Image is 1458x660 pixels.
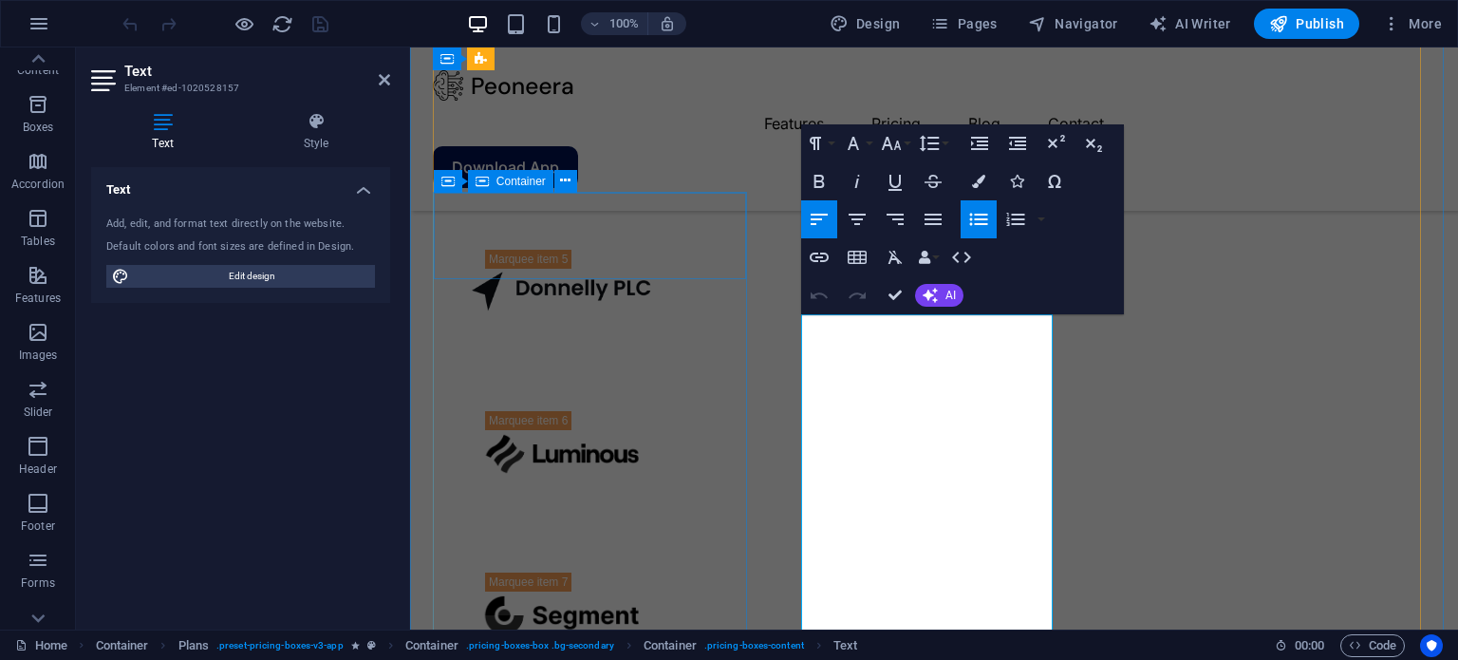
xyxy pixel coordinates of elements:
[1340,634,1405,657] button: Code
[1037,124,1074,162] button: Superscript
[15,634,67,657] a: Click to cancel selection. Double-click to open Pages
[21,234,55,249] p: Tables
[1000,124,1036,162] button: Decrease Indent
[839,124,875,162] button: Font Family
[271,12,293,35] button: reload
[930,14,997,33] span: Pages
[944,238,980,276] button: HTML
[15,291,61,306] p: Features
[801,276,837,314] button: Undo (Ctrl+Z)
[11,177,65,192] p: Accordion
[961,162,997,200] button: Colors
[659,15,676,32] i: On resize automatically adjust zoom level to fit chosen device.
[801,124,837,162] button: Paragraph Format
[877,238,913,276] button: Clear Formatting
[106,217,375,233] div: Add, edit, and format text directly on the website.
[915,200,951,238] button: Align Justify
[822,9,908,39] button: Design
[839,200,875,238] button: Align Center
[1382,14,1442,33] span: More
[24,405,53,420] p: Slider
[178,634,209,657] span: Click to select. Double-click to edit
[124,80,352,97] h3: Element #ed-1020528157
[839,238,875,276] button: Insert Table
[839,162,875,200] button: Italic (Ctrl+I)
[91,167,390,201] h4: Text
[822,9,908,39] div: Design (Ctrl+Alt+Y)
[877,276,913,314] button: Confirm (Ctrl+⏎)
[877,200,913,238] button: Align Right
[1020,9,1126,39] button: Navigator
[23,120,54,135] p: Boxes
[1028,14,1118,33] span: Navigator
[1349,634,1396,657] span: Code
[1075,124,1112,162] button: Subscript
[1254,9,1359,39] button: Publish
[915,238,942,276] button: Data Bindings
[923,9,1004,39] button: Pages
[1149,14,1231,33] span: AI Writer
[1037,162,1073,200] button: Special Characters
[21,575,55,591] p: Forms
[106,239,375,255] div: Default colors and font sizes are defined in Design.
[801,200,837,238] button: Align Left
[961,200,997,238] button: Unordered List
[945,290,956,301] span: AI
[839,276,875,314] button: Redo (Ctrl+Shift+Z)
[999,162,1035,200] button: Icons
[915,284,963,307] button: AI
[609,12,640,35] h6: 100%
[801,238,837,276] button: Insert Link
[833,634,857,657] span: Click to select. Double-click to edit
[405,634,458,657] span: Click to select. Double-click to edit
[135,265,369,288] span: Edit design
[877,162,913,200] button: Underline (Ctrl+U)
[19,348,58,363] p: Images
[19,462,57,477] p: Header
[644,634,697,657] span: Click to select. Double-click to edit
[830,14,901,33] span: Design
[1141,9,1239,39] button: AI Writer
[351,640,360,651] i: Element contains an animation
[1295,634,1324,657] span: 00 00
[271,13,293,35] i: Reload page
[124,63,390,80] h2: Text
[915,124,951,162] button: Line Height
[1275,634,1325,657] h6: Session time
[91,112,242,152] h4: Text
[21,519,55,534] p: Footer
[216,634,344,657] span: . preset-pricing-boxes-v3-app
[1308,638,1311,652] span: :
[466,634,614,657] span: . pricing-boxes-box .bg-secondary
[17,63,59,78] p: Content
[998,200,1034,238] button: Ordered List
[915,162,951,200] button: Strikethrough
[96,634,149,657] span: Click to select. Double-click to edit
[1420,634,1443,657] button: Usercentrics
[1374,9,1449,39] button: More
[96,634,858,657] nav: breadcrumb
[367,640,376,651] i: This element is a customizable preset
[496,176,546,187] span: Container
[1034,200,1049,238] button: Ordered List
[1269,14,1344,33] span: Publish
[877,124,913,162] button: Font Size
[242,112,390,152] h4: Style
[962,124,998,162] button: Increase Indent
[233,12,255,35] button: Click here to leave preview mode and continue editing
[801,162,837,200] button: Bold (Ctrl+B)
[581,12,648,35] button: 100%
[106,265,375,288] button: Edit design
[704,634,804,657] span: . pricing-boxes-content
